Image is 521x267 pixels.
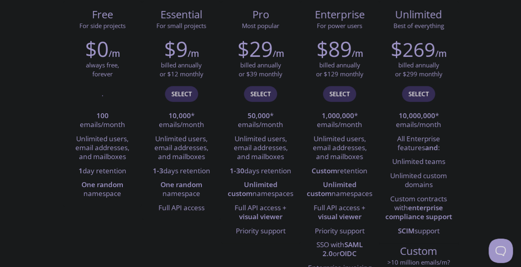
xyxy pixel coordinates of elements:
[69,132,136,164] li: Unlimited users, email addresses, and mailboxes
[306,178,373,201] li: namespaces
[385,203,452,221] strong: enterprise compliance support
[227,178,294,201] li: namespaces
[239,61,282,78] p: billed annually or $39 monthly
[85,37,109,61] h2: $0
[323,86,356,101] button: Select
[69,164,136,178] li: day retention
[160,180,202,189] strong: One random
[306,164,373,178] li: retention
[227,8,293,22] span: Pro
[148,178,215,201] li: namespace
[329,88,350,99] span: Select
[385,109,452,132] li: * emails/month
[148,201,215,215] li: Full API access
[435,47,446,60] h6: /m
[227,201,294,224] li: Full API access +
[227,132,294,164] li: Unlimited users, email addresses, and mailboxes
[244,86,277,101] button: Select
[165,86,198,101] button: Select
[306,109,373,132] li: * emails/month
[402,86,435,101] button: Select
[273,47,284,60] h6: /m
[79,166,83,175] strong: 1
[318,212,361,221] strong: visual viewer
[230,166,244,175] strong: 1-30
[322,240,363,258] strong: SAML 2.0
[86,61,119,78] p: always free, forever
[148,109,215,132] li: * emails/month
[148,8,214,22] span: Essential
[307,8,373,22] span: Enterprise
[148,132,215,164] li: Unlimited users, email addresses, and mailboxes
[489,239,513,263] iframe: Help Scout Beacon - Open
[81,180,123,189] strong: One random
[227,164,294,178] li: days retention
[228,180,278,198] strong: Unlimited custom
[96,111,109,120] strong: 100
[317,22,362,30] span: For power users
[79,22,126,30] span: For side projects
[395,7,442,22] span: Unlimited
[399,111,435,120] strong: 10,000,000
[395,61,442,78] p: billed annually or $299 monthly
[385,169,452,192] li: Unlimited custom domains
[242,22,279,30] span: Most popular
[237,37,273,61] h2: $29
[391,37,435,61] h2: $
[312,166,337,175] strong: Custom
[248,111,270,120] strong: 50,000
[160,61,203,78] p: billed annually or $12 monthly
[425,143,438,152] strong: and
[250,88,271,99] span: Select
[69,178,136,201] li: namespace
[239,212,282,221] strong: visual viewer
[306,238,373,261] li: SSO with or
[393,22,444,30] span: Best of everything
[316,37,352,61] h2: $89
[322,111,354,120] strong: 1,000,000
[385,132,452,155] li: All Enterprise features :
[227,109,294,132] li: * emails/month
[306,224,373,238] li: Priority support
[306,132,373,164] li: Unlimited users, email addresses, and mailboxes
[385,224,452,238] li: support
[156,22,206,30] span: For small projects
[69,8,135,22] span: Free
[306,201,373,224] li: Full API access +
[398,226,414,235] strong: SCIM
[316,61,363,78] p: billed annually or $129 monthly
[386,244,452,258] span: Custom
[109,47,120,60] h6: /m
[402,36,435,62] span: 269
[148,164,215,178] li: days retention
[408,88,429,99] span: Select
[340,249,357,258] strong: OIDC
[171,88,192,99] span: Select
[169,111,191,120] strong: 10,000
[385,192,452,224] li: Custom contracts with
[352,47,363,60] h6: /m
[385,155,452,169] li: Unlimited teams
[69,109,136,132] li: emails/month
[387,258,450,266] span: > 10 million emails/m?
[164,37,188,61] h2: $9
[307,180,357,198] strong: Unlimited custom
[188,47,199,60] h6: /m
[153,166,163,175] strong: 1-3
[227,224,294,238] li: Priority support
